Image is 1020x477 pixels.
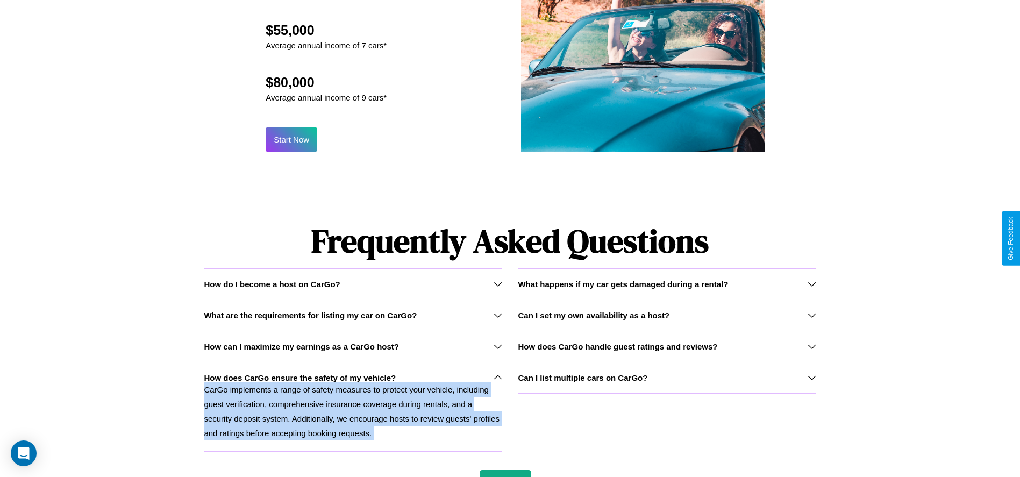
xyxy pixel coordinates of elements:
h3: Can I set my own availability as a host? [518,311,670,320]
p: Average annual income of 7 cars* [266,38,387,53]
p: CarGo implements a range of safety measures to protect your vehicle, including guest verification... [204,382,502,440]
div: Open Intercom Messenger [11,440,37,466]
h3: How can I maximize my earnings as a CarGo host? [204,342,399,351]
div: Give Feedback [1007,217,1015,260]
h3: What happens if my car gets damaged during a rental? [518,280,729,289]
h3: How do I become a host on CarGo? [204,280,340,289]
p: Average annual income of 9 cars* [266,90,387,105]
h2: $80,000 [266,75,387,90]
h3: What are the requirements for listing my car on CarGo? [204,311,417,320]
h3: Can I list multiple cars on CarGo? [518,373,648,382]
h3: How does CarGo ensure the safety of my vehicle? [204,373,396,382]
h1: Frequently Asked Questions [204,213,816,268]
button: Start Now [266,127,317,152]
h2: $55,000 [266,23,387,38]
h3: How does CarGo handle guest ratings and reviews? [518,342,718,351]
